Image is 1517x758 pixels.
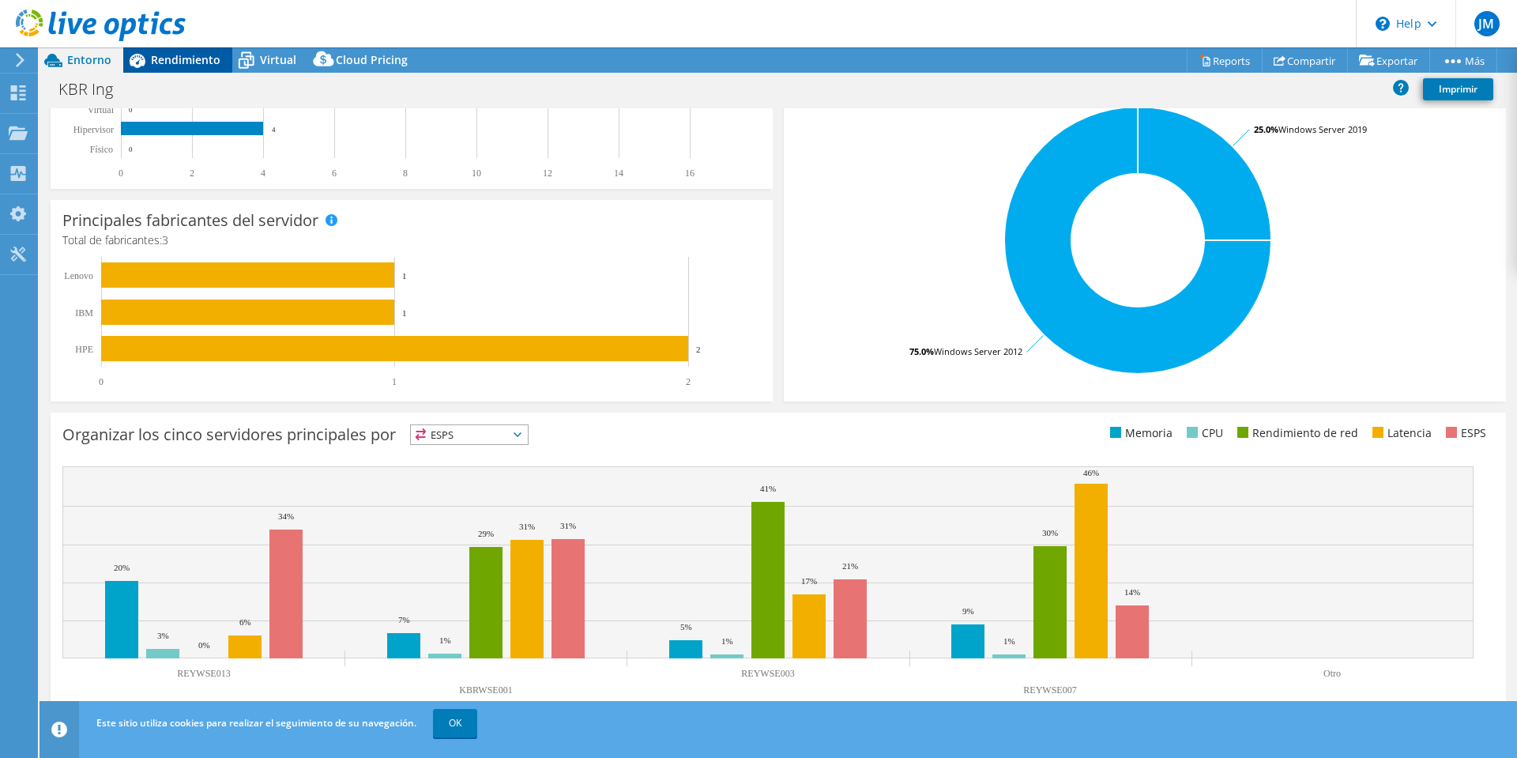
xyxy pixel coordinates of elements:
[62,232,761,249] h4: Total de fabricantes:
[1323,668,1341,679] text: Otro
[239,617,251,627] text: 6%
[721,636,733,646] text: 1%
[472,168,481,179] text: 10
[129,145,133,153] text: 0
[1262,48,1348,73] a: Compartir
[760,484,776,493] text: 41%
[162,232,168,247] span: 3
[1429,48,1497,73] a: Más
[459,684,512,696] text: KBRWSE001
[680,622,692,632] text: 5%
[1474,11,1500,36] span: JM
[402,271,407,281] text: 1
[439,635,451,645] text: 1%
[696,345,701,354] text: 2
[1347,48,1430,73] a: Exportar
[1183,424,1223,442] li: CPU
[392,376,397,387] text: 1
[1368,424,1432,442] li: Latencia
[75,344,93,355] text: HPE
[198,640,210,650] text: 0%
[1106,424,1173,442] li: Memoria
[686,376,691,387] text: 2
[278,511,294,521] text: 34%
[1187,48,1263,73] a: Reports
[934,345,1022,357] tspan: Windows Server 2012
[685,168,695,179] text: 16
[177,668,230,679] text: REYWSE013
[261,168,265,179] text: 4
[1423,78,1493,100] a: Imprimir
[272,126,276,134] text: 4
[842,561,858,571] text: 21%
[157,631,169,640] text: 3%
[75,307,93,319] text: IBM
[73,124,114,135] text: Hipervisor
[1233,424,1358,442] li: Rendimiento de red
[962,606,974,616] text: 9%
[614,168,623,179] text: 14
[560,521,576,530] text: 31%
[1124,587,1140,597] text: 14%
[64,270,93,281] text: Lenovo
[190,168,194,179] text: 2
[114,563,130,572] text: 20%
[1023,684,1076,696] text: REYWSE007
[801,576,817,586] text: 17%
[332,168,337,179] text: 6
[909,345,934,357] tspan: 75.0%
[96,716,416,730] span: Este sitio utiliza cookies para realizar el seguimiento de su navegación.
[151,52,220,67] span: Rendimiento
[478,529,494,538] text: 29%
[411,425,528,444] span: ESPS
[62,212,318,229] h3: Principales fabricantes del servidor
[1254,123,1278,135] tspan: 25.0%
[1003,636,1015,646] text: 1%
[336,52,408,67] span: Cloud Pricing
[1042,528,1058,537] text: 30%
[129,106,133,114] text: 0
[402,308,407,318] text: 1
[260,52,296,67] span: Virtual
[741,668,794,679] text: REYWSE003
[90,144,113,155] tspan: Físico
[543,168,552,179] text: 12
[51,81,137,98] h1: KBR Ing
[99,376,104,387] text: 0
[67,52,111,67] span: Entorno
[119,168,123,179] text: 0
[403,168,408,179] text: 8
[1442,424,1486,442] li: ESPS
[1083,468,1099,477] text: 46%
[1376,17,1390,31] svg: \n
[519,522,535,531] text: 31%
[433,709,477,737] a: OK
[1278,123,1367,135] tspan: Windows Server 2019
[88,104,115,115] text: Virtual
[398,615,410,624] text: 7%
